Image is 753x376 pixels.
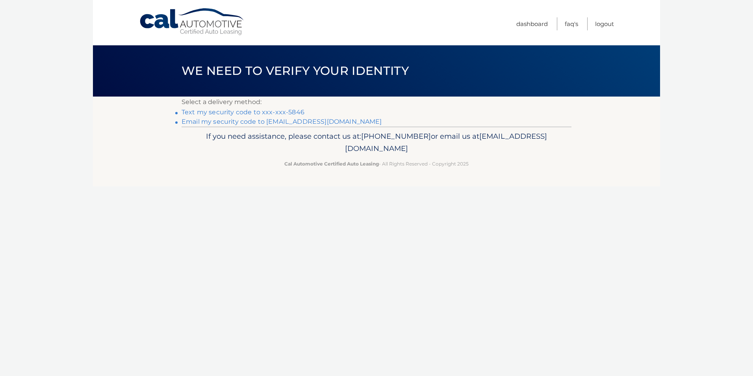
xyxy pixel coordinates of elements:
[284,161,379,167] strong: Cal Automotive Certified Auto Leasing
[182,118,382,125] a: Email my security code to [EMAIL_ADDRESS][DOMAIN_NAME]
[565,17,578,30] a: FAQ's
[182,63,409,78] span: We need to verify your identity
[182,97,571,108] p: Select a delivery method:
[182,108,304,116] a: Text my security code to xxx-xxx-5846
[187,160,566,168] p: - All Rights Reserved - Copyright 2025
[139,8,245,36] a: Cal Automotive
[516,17,548,30] a: Dashboard
[187,130,566,155] p: If you need assistance, please contact us at: or email us at
[595,17,614,30] a: Logout
[361,132,431,141] span: [PHONE_NUMBER]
